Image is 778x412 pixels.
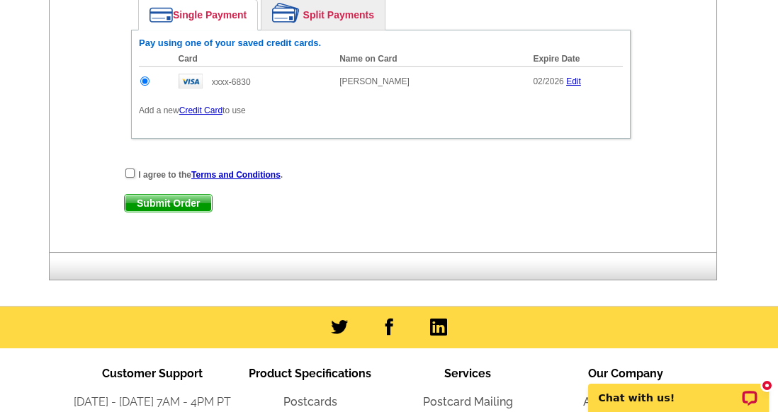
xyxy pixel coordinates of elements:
span: Submit Order [125,195,212,212]
span: 02/2026 [533,76,563,86]
img: visa.gif [179,74,203,88]
th: Card [171,52,333,67]
span: [PERSON_NAME] [339,76,410,86]
span: xxxx-6830 [212,77,251,87]
th: Expire Date [526,52,623,67]
h6: Pay using one of your saved credit cards. [139,38,623,49]
iframe: LiveChat chat widget [579,367,778,412]
a: Terms and Conditions [191,170,281,180]
p: Add a new to use [139,104,623,117]
th: Name on Card [332,52,526,67]
strong: I agree to the . [138,170,283,180]
a: Postcard Mailing [423,395,513,408]
span: Services [444,367,491,380]
span: Customer Support [102,367,203,380]
img: single-payment.png [150,7,173,23]
img: split-payment.png [272,3,300,23]
a: Edit [566,76,581,86]
li: [DATE] - [DATE] 7AM - 4PM PT [74,394,232,411]
a: Postcards [283,395,337,408]
a: Credit Card [179,105,222,115]
span: Product Specifications [249,367,371,380]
